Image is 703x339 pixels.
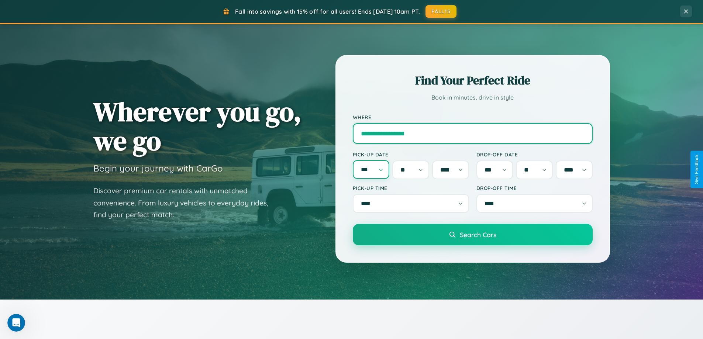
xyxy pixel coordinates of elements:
[93,185,278,221] p: Discover premium car rentals with unmatched convenience. From luxury vehicles to everyday rides, ...
[353,185,469,191] label: Pick-up Time
[93,97,301,155] h1: Wherever you go, we go
[353,92,593,103] p: Book in minutes, drive in style
[353,72,593,89] h2: Find Your Perfect Ride
[476,151,593,158] label: Drop-off Date
[353,151,469,158] label: Pick-up Date
[93,163,223,174] h3: Begin your journey with CarGo
[353,114,593,120] label: Where
[476,185,593,191] label: Drop-off Time
[235,8,420,15] span: Fall into savings with 15% off for all users! Ends [DATE] 10am PT.
[694,155,699,184] div: Give Feedback
[460,231,496,239] span: Search Cars
[7,314,25,332] iframe: Intercom live chat
[353,224,593,245] button: Search Cars
[425,5,456,18] button: FALL15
